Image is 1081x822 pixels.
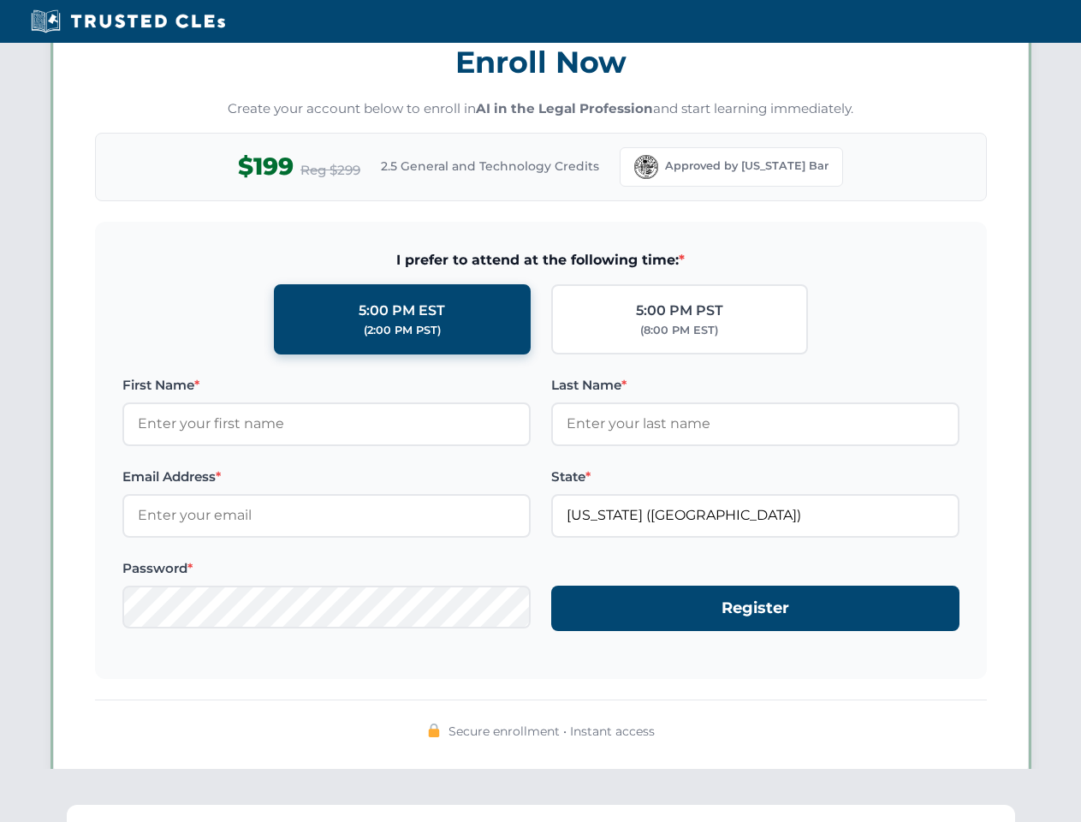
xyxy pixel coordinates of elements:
[364,322,441,339] div: (2:00 PM PST)
[427,724,441,737] img: 🔒
[665,158,829,175] span: Approved by [US_STATE] Bar
[95,99,987,119] p: Create your account below to enroll in and start learning immediately.
[300,160,360,181] span: Reg $299
[122,375,531,396] label: First Name
[122,558,531,579] label: Password
[448,722,655,741] span: Secure enrollment • Instant access
[551,586,959,631] button: Register
[26,9,230,34] img: Trusted CLEs
[238,147,294,186] span: $199
[122,467,531,487] label: Email Address
[551,402,959,445] input: Enter your last name
[476,100,653,116] strong: AI in the Legal Profession
[95,35,987,89] h3: Enroll Now
[122,402,531,445] input: Enter your first name
[359,300,445,322] div: 5:00 PM EST
[122,249,959,271] span: I prefer to attend at the following time:
[551,494,959,537] input: Florida (FL)
[381,157,599,176] span: 2.5 General and Technology Credits
[636,300,723,322] div: 5:00 PM PST
[640,322,718,339] div: (8:00 PM EST)
[122,494,531,537] input: Enter your email
[551,467,959,487] label: State
[634,155,658,179] img: Florida Bar
[551,375,959,396] label: Last Name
